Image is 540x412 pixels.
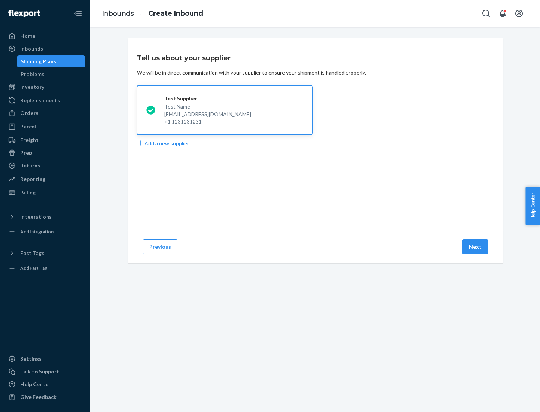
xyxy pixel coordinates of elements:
div: Problems [21,70,44,78]
div: Freight [20,136,39,144]
a: Billing [4,187,85,199]
button: Open account menu [511,6,526,21]
div: We will be in direct communication with your supplier to ensure your shipment is handled properly. [137,69,366,76]
div: Settings [20,355,42,363]
ol: breadcrumbs [96,3,209,25]
a: Replenishments [4,94,85,106]
div: Prep [20,149,32,157]
div: Add Integration [20,228,54,235]
a: Create Inbound [148,9,203,18]
a: Inbounds [4,43,85,55]
a: Inventory [4,81,85,93]
button: Help Center [525,187,540,225]
a: Returns [4,160,85,172]
a: Freight [4,134,85,146]
a: Prep [4,147,85,159]
a: Add Fast Tag [4,262,85,274]
a: Parcel [4,121,85,133]
div: Fast Tags [20,249,44,257]
div: Inventory [20,83,44,91]
button: Add a new supplier [137,139,189,147]
div: Inbounds [20,45,43,52]
div: Replenishments [20,97,60,104]
button: Give Feedback [4,391,85,403]
a: Shipping Plans [17,55,86,67]
button: Next [462,239,488,254]
button: Open notifications [495,6,510,21]
div: Parcel [20,123,36,130]
div: Shipping Plans [21,58,56,65]
a: Reporting [4,173,85,185]
h3: Tell us about your supplier [137,53,231,63]
div: Add Fast Tag [20,265,47,271]
button: Open Search Box [478,6,493,21]
a: Help Center [4,378,85,390]
div: Orders [20,109,38,117]
a: Add Integration [4,226,85,238]
div: Reporting [20,175,45,183]
a: Orders [4,107,85,119]
a: Settings [4,353,85,365]
a: Inbounds [102,9,134,18]
a: Problems [17,68,86,80]
div: Integrations [20,213,52,221]
div: Talk to Support [20,368,59,375]
button: Fast Tags [4,247,85,259]
div: Billing [20,189,36,196]
div: Help Center [20,381,51,388]
button: Integrations [4,211,85,223]
img: Flexport logo [8,10,40,17]
div: Returns [20,162,40,169]
a: Home [4,30,85,42]
div: Give Feedback [20,393,57,401]
button: Previous [143,239,177,254]
button: Close Navigation [70,6,85,21]
div: Home [20,32,35,40]
a: Talk to Support [4,366,85,378]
